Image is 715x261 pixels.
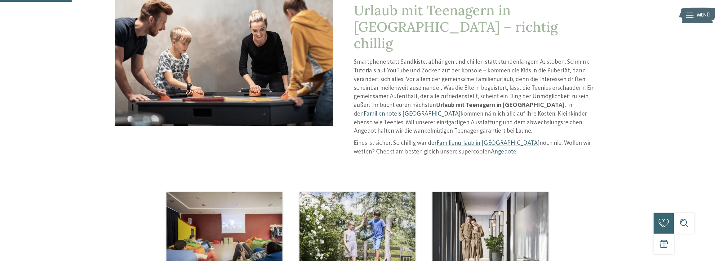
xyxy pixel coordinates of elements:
a: Familienhotels [GEOGRAPHIC_DATA] [364,111,460,117]
a: Familienurlaub in [GEOGRAPHIC_DATA] [437,140,540,146]
p: Smartphone statt Sandkiste, abhängen und chillen statt stundenlangem Austoben, Schmink-Tutorials ... [354,58,600,136]
strong: Urlaub mit Teenagern in [GEOGRAPHIC_DATA] [436,102,565,108]
p: Eines ist sicher: So chillig war der noch nie. Wollen wir wetten? Checkt am besten gleich unsere ... [354,139,600,156]
a: Angebote [491,149,516,155]
span: Urlaub mit Teenagern in [GEOGRAPHIC_DATA] – richtig chillig [354,2,558,52]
